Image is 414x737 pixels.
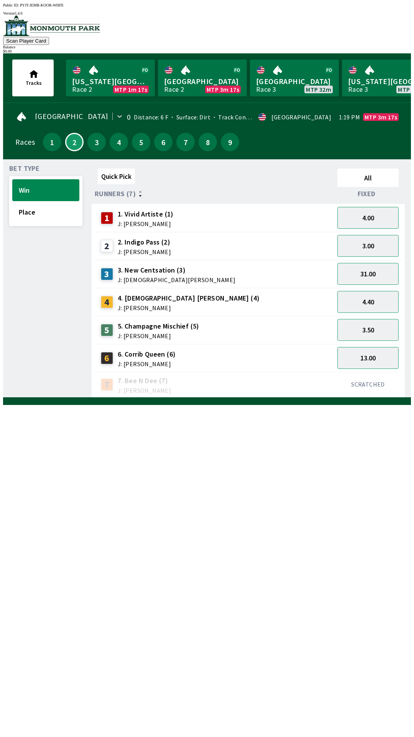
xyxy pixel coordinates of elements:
span: 2. Indigo Pass (2) [118,237,171,247]
span: Surface: Dirt [168,113,210,121]
span: MTP 3m 17s [207,86,239,93]
div: 4 [101,296,113,308]
img: venue logo [3,15,100,36]
span: 4.40 [362,297,374,306]
div: Public ID: [3,3,411,7]
span: 1. Vivid Artiste (1) [118,209,174,219]
div: 2 [101,240,113,252]
div: 7 [101,378,113,391]
div: 3 [101,268,113,280]
a: [US_STATE][GEOGRAPHIC_DATA]Race 2MTP 1m 17s [66,59,155,96]
div: Race 3 [348,86,368,93]
div: Runners (7) [95,190,334,198]
span: MTP 1m 17s [115,86,147,93]
span: 7. Bee N Dee (7) [118,376,171,386]
div: $ 0.00 [3,49,411,53]
span: All [341,174,395,182]
span: Distance: 6 F [134,113,168,121]
div: 1 [101,212,113,224]
span: [GEOGRAPHIC_DATA] [256,76,333,86]
button: Tracks [12,59,54,96]
button: Quick Pick [98,169,135,184]
button: 4.40 [337,291,399,313]
span: 6 [156,139,171,145]
span: Bet Type [9,165,39,172]
div: 6 [101,352,113,364]
span: 8 [200,139,215,145]
div: 5 [101,324,113,336]
span: J: [PERSON_NAME] [118,361,176,367]
div: Balance [3,45,411,49]
span: [US_STATE][GEOGRAPHIC_DATA] [72,76,149,86]
button: All [337,169,399,187]
span: 3. New Centsation (3) [118,265,236,275]
button: 3.00 [337,235,399,257]
span: 3.00 [362,241,374,250]
span: J: [PERSON_NAME] [118,305,260,311]
div: SCRATCHED [337,380,399,388]
button: Scan Player Card [3,37,49,45]
span: 4.00 [362,213,374,222]
a: [GEOGRAPHIC_DATA]Race 2MTP 3m 17s [158,59,247,96]
span: 31.00 [360,269,376,278]
div: Version 1.4.0 [3,11,411,15]
span: Win [19,186,73,195]
span: Quick Pick [101,172,131,181]
span: 1 [45,139,59,145]
span: 1:19 PM [339,114,360,120]
span: J: [DEMOGRAPHIC_DATA][PERSON_NAME] [118,277,236,283]
span: 9 [223,139,237,145]
div: [GEOGRAPHIC_DATA] [271,114,331,120]
span: Fixed [358,191,376,197]
span: MTP 3m 17s [365,114,397,120]
button: Place [12,201,79,223]
span: 4 [112,139,126,145]
span: 3 [89,139,104,145]
button: Win [12,179,79,201]
button: 1 [43,133,61,151]
span: [GEOGRAPHIC_DATA] [35,113,108,119]
span: Runners (7) [95,191,136,197]
button: 3 [87,133,106,151]
div: 0 [127,114,131,120]
span: Track Condition: Firm [210,113,278,121]
span: J: [PERSON_NAME] [118,249,171,255]
span: Place [19,208,73,216]
button: 2 [65,133,84,151]
button: 4.00 [337,207,399,229]
span: 4. [DEMOGRAPHIC_DATA] [PERSON_NAME] (4) [118,293,260,303]
span: J: [PERSON_NAME] [118,387,171,393]
span: 7 [178,139,193,145]
button: 8 [199,133,217,151]
span: [GEOGRAPHIC_DATA] [164,76,241,86]
button: 4 [110,133,128,151]
button: 13.00 [337,347,399,369]
span: J: [PERSON_NAME] [118,221,174,227]
div: Race 3 [256,86,276,93]
span: Tracks [26,79,42,86]
span: 5 [134,139,148,145]
button: 31.00 [337,263,399,285]
div: Fixed [334,190,402,198]
span: 13.00 [360,354,376,362]
span: J: [PERSON_NAME] [118,333,199,339]
span: 2 [68,140,81,144]
a: [GEOGRAPHIC_DATA]Race 3MTP 32m [250,59,339,96]
div: Race 2 [72,86,92,93]
button: 9 [221,133,239,151]
div: Races [15,139,35,145]
span: MTP 32m [306,86,331,93]
div: Race 2 [164,86,184,93]
button: 7 [176,133,195,151]
span: 3.50 [362,326,374,334]
span: PYJT-JEMR-KOOR-WHFE [20,3,64,7]
button: 6 [154,133,172,151]
span: 5. Champagne Mischief (5) [118,321,199,331]
button: 3.50 [337,319,399,341]
span: 6. Corrib Queen (6) [118,349,176,359]
button: 5 [132,133,150,151]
